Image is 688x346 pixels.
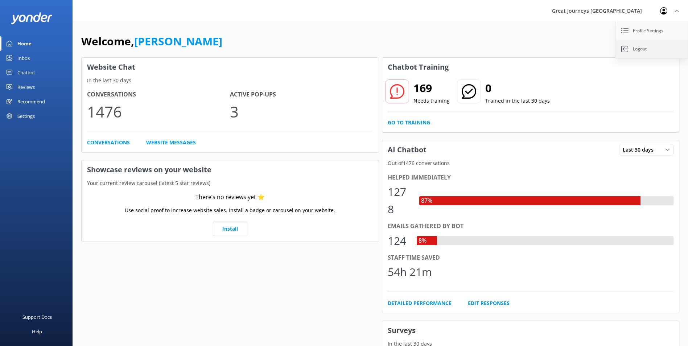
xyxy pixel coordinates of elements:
[17,51,30,65] div: Inbox
[623,146,658,154] span: Last 30 days
[11,12,53,24] img: yonder-white-logo.png
[17,65,35,80] div: Chatbot
[388,253,674,263] div: Staff time saved
[17,94,45,109] div: Recommend
[468,299,510,307] a: Edit Responses
[82,160,379,179] h3: Showcase reviews on your website
[213,222,247,236] a: Install
[388,263,432,281] div: 54h 21m
[81,33,222,50] h1: Welcome,
[17,36,32,51] div: Home
[388,173,674,182] div: Helped immediately
[82,77,379,85] p: In the last 30 days
[388,183,412,218] div: 1278
[382,58,454,77] h3: Chatbot Training
[22,310,52,324] div: Support Docs
[382,159,679,167] p: Out of 1476 conversations
[125,206,335,214] p: Use social proof to increase website sales. Install a badge or carousel on your website.
[388,232,409,250] div: 124
[413,97,450,105] p: Needs training
[485,79,550,97] h2: 0
[388,299,452,307] a: Detailed Performance
[146,139,196,147] a: Website Messages
[230,90,373,99] h4: Active Pop-ups
[388,222,674,231] div: Emails gathered by bot
[485,97,550,105] p: Trained in the last 30 days
[32,324,42,339] div: Help
[382,321,679,340] h3: Surveys
[82,58,379,77] h3: Website Chat
[134,34,222,49] a: [PERSON_NAME]
[195,193,265,202] div: There’s no reviews yet ⭐
[17,109,35,123] div: Settings
[82,179,379,187] p: Your current review carousel (latest 5 star reviews)
[417,236,428,246] div: 8%
[230,99,373,124] p: 3
[413,79,450,97] h2: 169
[382,140,432,159] h3: AI Chatbot
[419,196,434,206] div: 87%
[87,99,230,124] p: 1476
[87,90,230,99] h4: Conversations
[388,119,430,127] a: Go to Training
[87,139,130,147] a: Conversations
[17,80,35,94] div: Reviews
